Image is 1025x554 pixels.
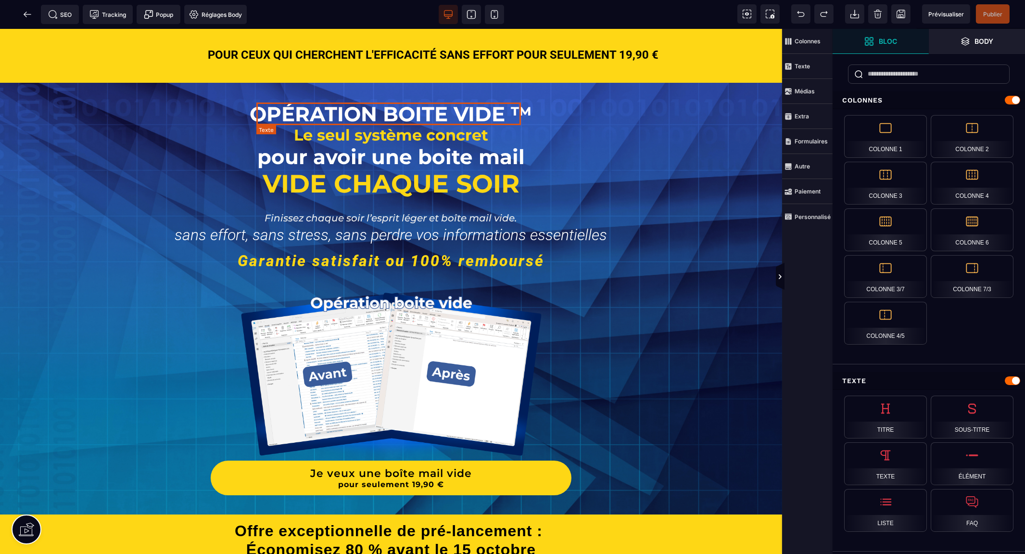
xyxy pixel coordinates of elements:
span: Texte [782,54,833,79]
span: Ouvrir les blocs [833,29,929,54]
span: Voir les composants [737,4,757,24]
span: Créer une alerte modale [137,5,180,24]
span: Nettoyage [868,4,887,24]
strong: Paiement [795,188,821,195]
span: Aperçu [922,4,970,24]
div: Titre [844,396,927,438]
strong: Autre [795,163,810,170]
span: Extra [782,104,833,129]
strong: Finissez chaque soir l’esprit léger et boîte mail vide. [265,183,518,195]
div: Liste [844,489,927,532]
strong: Médias [795,88,815,95]
span: Colonnes [782,29,833,54]
b: VIDE CHAQUE SOIR [263,140,519,170]
span: Afficher les vues [833,263,842,292]
div: Sous-titre [931,396,1013,438]
span: Ouvrir les calques [929,29,1025,54]
div: FAQ [931,489,1013,532]
span: Voir tablette [462,5,481,24]
span: Réglages Body [189,10,242,19]
button: Je veux une boîte mail videpour seulement 19,90 € [211,432,571,466]
span: Paiement [782,179,833,204]
div: Colonne 1 [844,115,927,158]
div: Colonne 4 [931,162,1013,205]
span: Enregistrer [891,4,911,24]
div: Colonne 2 [931,115,1013,158]
span: Importer [845,4,864,24]
span: sans effort, sans stress, sans perdre vos informations essentielles [175,197,607,215]
img: b83449eca90fd40980f62277705b2ada_OBV-_Avant-_Apres_04.png [241,261,542,430]
div: Colonne 7/3 [931,255,1013,298]
span: Garantie satisfait ou 100% remboursé [238,223,544,241]
span: Tracking [89,10,126,19]
span: Favicon [184,5,247,24]
h1: Offre exceptionnelle de pré-lancement : Économisez 80 % avant le 15 octobre [14,488,768,535]
strong: Le seul système concret [294,97,488,116]
div: Colonnes [833,91,1025,109]
div: Colonne 3/7 [844,255,927,298]
div: Colonne 6 [931,208,1013,251]
strong: Formulaires [795,138,828,145]
div: Colonne 5 [844,208,927,251]
div: Colonne 4/5 [844,302,927,345]
strong: Personnalisé [795,213,831,220]
strong: Bloc [879,38,897,45]
h2: POUR CEUX QUI CHERCHENT L'EFFICACITÉ SANS EFFORT POUR SEULEMENT 19,90 € [149,14,955,38]
strong: Extra [795,113,809,120]
strong: Colonnes [795,38,821,45]
strong: pour avoir une boite mail [257,116,525,141]
span: Autre [782,154,833,179]
span: Personnalisé [782,204,833,229]
strong: Body [975,38,994,45]
span: Code de suivi [83,5,133,24]
span: Prévisualiser [928,11,964,18]
span: Capture d'écran [760,4,780,24]
span: Défaire [791,4,810,24]
span: Médias [782,79,833,104]
span: Voir bureau [439,5,458,24]
span: SEO [48,10,72,19]
span: Publier [983,11,1002,18]
strong: Texte [795,63,810,70]
span: Enregistrer le contenu [976,4,1010,24]
span: Rétablir [814,4,834,24]
div: Texte [833,372,1025,390]
span: Métadata SEO [41,5,79,24]
div: Texte [844,442,927,485]
strong: OPÉRATION BOITE VIDE ™ [250,73,532,98]
b: pour seulement 19,90 € [338,451,444,460]
div: Colonne 3 [844,162,927,205]
span: Popup [144,10,174,19]
div: Élément [931,442,1013,485]
span: Retour [18,5,37,24]
span: Voir mobile [485,5,504,24]
span: Formulaires [782,129,833,154]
